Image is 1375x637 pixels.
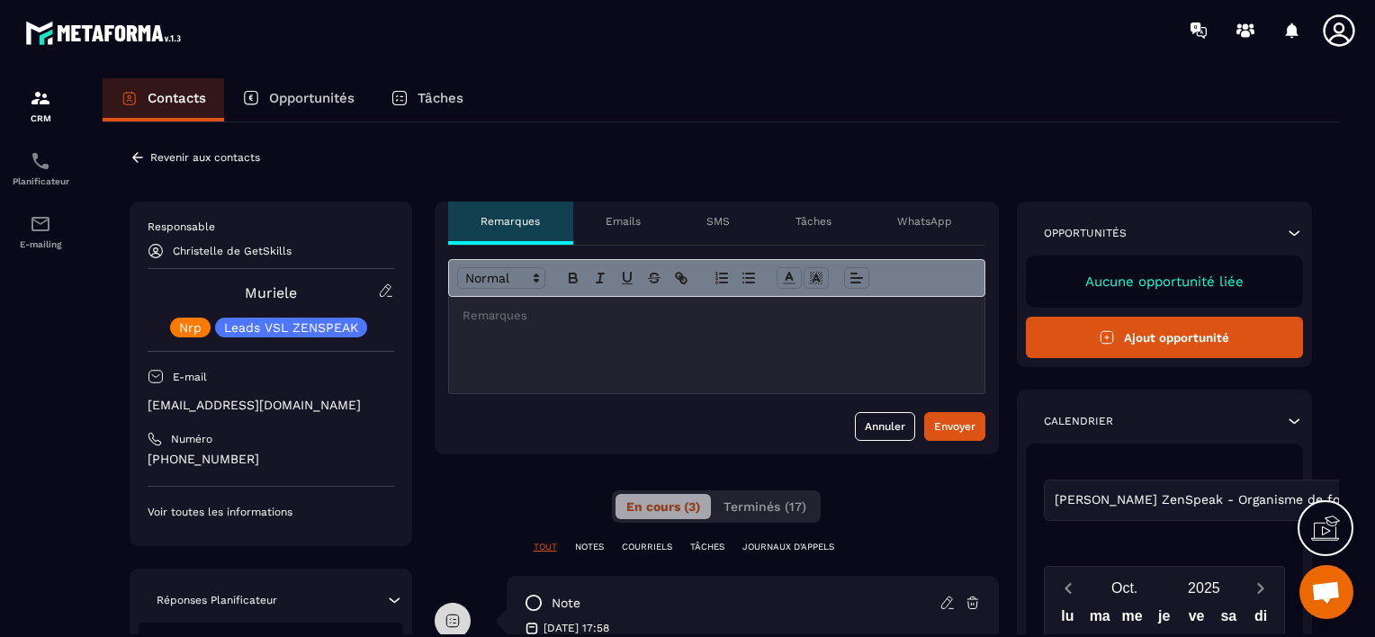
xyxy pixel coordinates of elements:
[1116,604,1148,635] div: me
[150,151,260,164] p: Revenir aux contacts
[179,321,202,334] p: Nrp
[897,214,952,229] p: WhatsApp
[25,16,187,49] img: logo
[1164,572,1244,604] button: Open years overlay
[934,417,975,435] div: Envoyer
[534,541,557,553] p: TOUT
[795,214,831,229] p: Tâches
[575,541,604,553] p: NOTES
[1044,226,1127,240] p: Opportunités
[723,499,806,514] span: Terminés (17)
[1244,576,1277,600] button: Next month
[481,214,540,229] p: Remarques
[690,541,724,553] p: TÂCHES
[171,432,212,446] p: Numéro
[148,90,206,106] p: Contacts
[1245,604,1277,635] div: di
[148,220,394,234] p: Responsable
[418,90,463,106] p: Tâches
[1181,604,1213,635] div: ve
[855,412,915,441] button: Annuler
[616,494,711,519] button: En cours (3)
[1299,565,1353,619] div: Ouvrir le chat
[742,541,834,553] p: JOURNAUX D'APPELS
[1212,604,1245,635] div: sa
[173,370,207,384] p: E-mail
[103,78,224,121] a: Contacts
[622,541,672,553] p: COURRIELS
[4,200,76,263] a: emailemailE-mailing
[148,397,394,414] p: [EMAIL_ADDRESS][DOMAIN_NAME]
[373,78,481,121] a: Tâches
[4,74,76,137] a: formationformationCRM
[1052,604,1084,635] div: lu
[1026,317,1304,358] button: Ajout opportunité
[4,113,76,123] p: CRM
[30,213,51,235] img: email
[30,150,51,172] img: scheduler
[1148,604,1181,635] div: je
[1044,414,1113,428] p: Calendrier
[148,451,394,468] p: [PHONE_NUMBER]
[713,494,817,519] button: Terminés (17)
[4,176,76,186] p: Planificateur
[4,137,76,200] a: schedulerschedulerPlanificateur
[1044,274,1286,290] p: Aucune opportunité liée
[1052,576,1085,600] button: Previous month
[157,593,277,607] p: Réponses Planificateur
[245,284,297,301] a: Muriele
[626,499,700,514] span: En cours (3)
[30,87,51,109] img: formation
[1083,604,1116,635] div: ma
[224,321,358,334] p: Leads VSL ZENSPEAK
[924,412,985,441] button: Envoyer
[544,621,609,635] p: [DATE] 17:58
[4,239,76,249] p: E-mailing
[224,78,373,121] a: Opportunités
[552,595,580,612] p: note
[269,90,355,106] p: Opportunités
[606,214,641,229] p: Emails
[706,214,730,229] p: SMS
[173,245,292,257] p: Christelle de GetSkills
[1085,572,1164,604] button: Open months overlay
[148,505,394,519] p: Voir toutes les informations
